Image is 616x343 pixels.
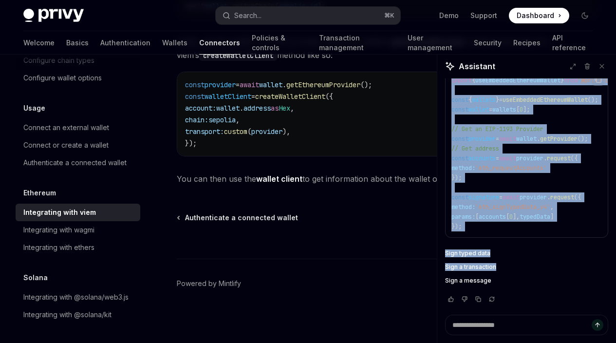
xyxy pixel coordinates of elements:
span: ], [513,213,520,221]
a: Integrating with @solana/kit [16,306,140,324]
span: Authenticate a connected wallet [185,213,298,223]
span: const [451,96,468,104]
span: walletClient [205,92,251,101]
span: method: [451,203,475,211]
span: . [543,154,547,162]
span: wallet [216,104,240,113]
div: Integrating with @solana/web3.js [23,291,129,303]
span: Assistant [459,60,495,72]
span: account: [185,104,216,113]
span: . [547,193,550,201]
span: getProvider [540,135,578,143]
a: Transaction management [319,31,396,55]
span: [ [516,106,520,114]
h5: Usage [23,102,45,114]
span: (); [588,96,598,104]
span: chain: [185,115,208,124]
span: 'eth_requestAccounts' [475,164,547,172]
span: method: [451,164,475,172]
span: const [451,135,468,143]
span: ({ [325,92,333,101]
button: Toggle dark mode [577,8,593,23]
a: Sign a message [445,277,608,285]
div: Integrating with ethers [23,242,94,253]
span: provider [520,193,547,201]
span: sepolia [208,115,236,124]
span: }); [185,139,197,148]
span: ] [550,213,554,221]
span: wallet [468,106,489,114]
span: (); [360,80,372,89]
button: Copy chat response [472,294,484,304]
a: Policies & controls [252,31,307,55]
span: { [468,96,472,104]
a: Wallets [162,31,187,55]
span: } [560,76,564,84]
a: Security [474,31,502,55]
span: = [489,106,492,114]
span: [ [475,213,479,221]
span: = [499,193,503,201]
span: createWalletClient [255,92,325,101]
button: Open search [216,7,400,24]
textarea: Ask a question... [445,315,608,335]
a: Dashboard [509,8,569,23]
span: 0 [520,106,523,114]
span: as [271,104,279,113]
span: wallet [259,80,282,89]
span: , [290,104,294,113]
div: Integrating with wagmi [23,224,94,236]
span: 'eth_signTypedData_v4' [475,203,550,211]
span: ), [282,127,290,136]
span: address [243,104,271,113]
span: = [496,154,499,162]
span: await [503,193,520,201]
span: , [550,203,554,211]
span: = [236,80,240,89]
span: import [451,76,472,84]
span: wallets [492,106,516,114]
img: dark logo [23,9,84,22]
span: params: [451,213,475,221]
a: Authentication [100,31,150,55]
span: useEmbeddedEthereumWallet [475,76,560,84]
span: getEthereumProvider [286,80,360,89]
span: ( [247,127,251,136]
div: Authenticate a connected wallet [23,157,127,169]
span: provider [468,135,496,143]
a: Authenticate a connected wallet [178,213,298,223]
span: 0 [509,213,513,221]
a: Integrating with @solana/web3.js [16,288,140,306]
span: [ [506,213,509,221]
div: Search... [234,10,261,21]
span: ⌘ K [384,12,394,19]
span: { [472,76,475,84]
div: Integrating with viem [23,207,96,218]
a: Sign a transaction [445,263,608,271]
span: Sign a transaction [445,263,496,271]
a: Integrating with wagmi [16,221,140,239]
span: // Get address [451,145,499,152]
span: Hex [279,104,290,113]
a: wallet client [256,174,302,184]
div: Connect or create a wallet [23,139,109,151]
span: wallet [516,135,537,143]
div: Connect an external wallet [23,122,109,133]
span: , [236,115,240,124]
span: useEmbeddedEthereumWallet [503,96,588,104]
span: ({ [574,193,581,201]
a: Connect or create a wallet [16,136,140,154]
h5: Solana [23,272,48,284]
span: }); [451,174,462,182]
button: Send message [592,319,603,331]
span: } [496,96,499,104]
span: const [451,154,468,162]
span: request [550,193,574,201]
span: . [537,135,540,143]
strong: wallet client [256,174,302,184]
span: = [496,135,499,143]
a: Support [470,11,497,20]
a: Integrating with ethers [16,239,140,256]
a: Powered by Mintlify [177,279,241,288]
span: await [240,80,259,89]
